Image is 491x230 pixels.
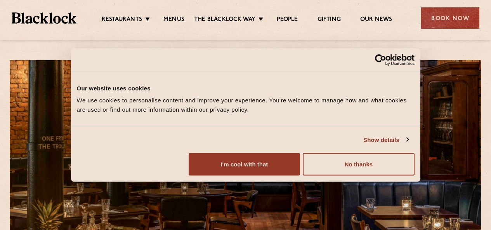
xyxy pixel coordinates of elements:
[12,12,76,23] img: BL_Textured_Logo-footer-cropped.svg
[189,153,300,176] button: I'm cool with that
[303,153,414,176] button: No thanks
[318,16,341,24] a: Gifting
[102,16,142,24] a: Restaurants
[194,16,255,24] a: The Blacklock Way
[77,83,415,93] div: Our website uses cookies
[163,16,184,24] a: Menus
[360,16,392,24] a: Our News
[421,7,479,29] div: Book Now
[277,16,298,24] a: People
[363,135,408,144] a: Show details
[77,96,415,114] div: We use cookies to personalise content and improve your experience. You're welcome to manage how a...
[347,54,415,66] a: Usercentrics Cookiebot - opens in a new window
